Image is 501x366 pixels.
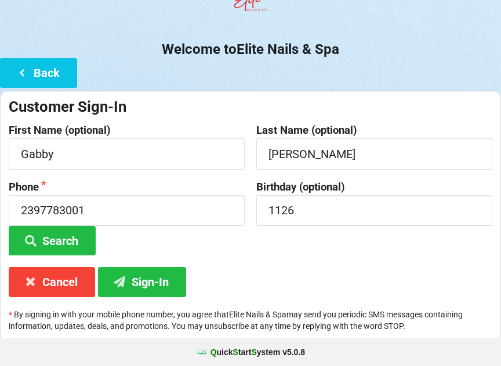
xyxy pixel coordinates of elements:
span: S [233,347,238,357]
span: S [251,347,256,357]
input: 1234567890 [9,195,245,226]
label: Phone [9,181,245,193]
b: uick tart ystem v 5.0.8 [210,346,305,358]
img: favicon.ico [196,346,208,358]
label: Birthday (optional) [256,181,492,193]
span: Q [210,347,217,357]
label: First Name (optional) [9,125,245,136]
input: First Name [9,138,245,169]
p: By signing in with your mobile phone number, you agree that Elite Nails & Spa may send you period... [9,309,492,332]
button: Sign-In [98,267,186,297]
button: Search [9,226,96,255]
div: Customer Sign-In [9,97,492,116]
input: MM/DD [256,195,492,226]
label: Last Name (optional) [256,125,492,136]
button: Cancel [9,267,95,297]
input: Last Name [256,138,492,169]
